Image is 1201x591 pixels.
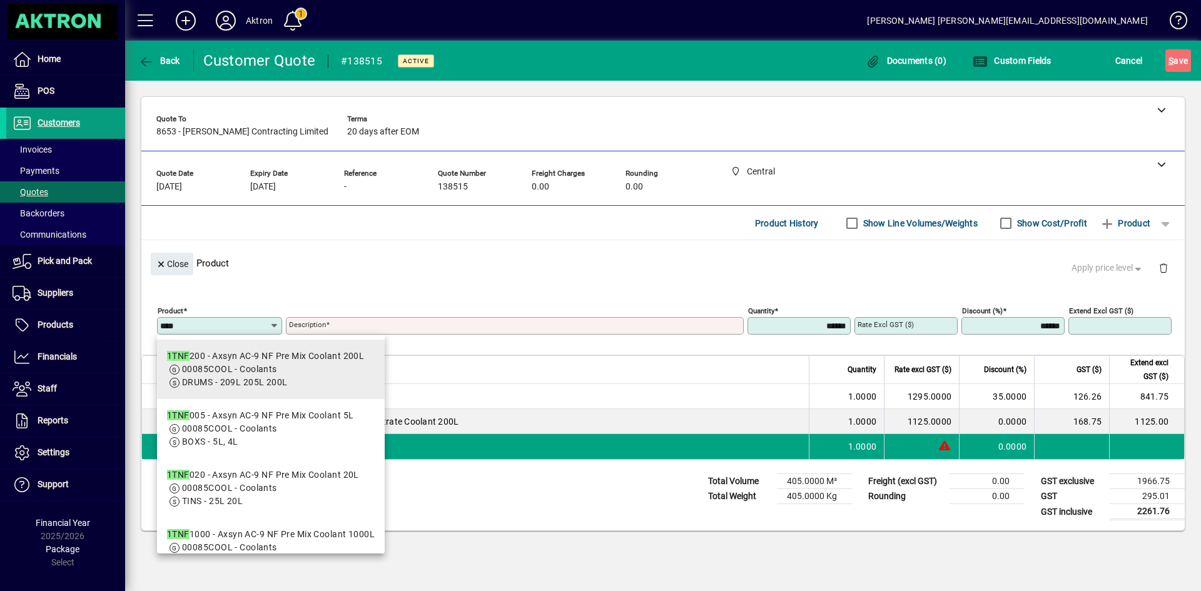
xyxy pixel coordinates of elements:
span: Apply price level [1072,261,1144,275]
span: Settings [38,447,69,457]
td: 0.0000 [959,409,1034,434]
em: 1TNF [167,351,190,361]
div: Customer Quote [203,51,316,71]
mat-label: Description [289,320,326,329]
span: Cancel [1115,51,1143,71]
span: Reports [38,415,68,425]
span: 1.0000 [848,415,877,428]
span: 00085COOL - Coolants [182,483,277,493]
span: 20 days after EOM [347,127,419,137]
a: Invoices [6,139,125,160]
span: POS [38,86,54,96]
td: GST [1035,489,1110,504]
span: Extend excl GST ($) [1117,356,1168,383]
mat-option: 1TNF005 - Axsyn AC-9 NF Pre Mix Coolant 5L [157,399,385,458]
span: ave [1168,51,1188,71]
span: DRUMS - 209L 205L 200L [182,377,288,387]
button: Delete [1148,253,1178,283]
span: Support [38,479,69,489]
span: Custom Fields [973,56,1052,66]
span: 00085COOL - Coolants [182,542,277,552]
div: Aktron [246,11,273,31]
em: 1TNF [167,529,190,539]
mat-option: 1TNF200 - Axsyn AC-9 NF Pre Mix Coolant 200L [157,340,385,399]
span: 8653 - [PERSON_NAME] Contracting Limited [156,127,328,137]
mat-option: 1TNF1000 - Axsyn AC-9 NF Pre Mix Coolant 1000L [157,518,385,577]
span: Invoices [13,144,52,154]
a: Products [6,310,125,341]
td: 0.00 [950,489,1025,504]
span: BOXS - 5L, 4L [182,437,238,447]
span: Payments [13,166,59,176]
button: Profile [206,9,246,32]
td: 168.75 [1034,409,1109,434]
td: 1125.00 [1109,409,1184,434]
td: 35.0000 [959,384,1034,409]
span: Backorders [13,208,64,218]
a: Financials [6,341,125,373]
span: Quotes [13,187,48,197]
span: Communications [13,230,86,240]
a: POS [6,76,125,107]
div: [PERSON_NAME] [PERSON_NAME][EMAIL_ADDRESS][DOMAIN_NAME] [867,11,1148,31]
span: Customers [38,118,80,128]
span: Products [38,320,73,330]
mat-label: Discount (%) [962,306,1003,315]
td: 2261.76 [1110,504,1185,520]
a: Backorders [6,203,125,224]
mat-option: 1TNF020 - Axsyn AC-9 NF Pre Mix Coolant 20L [157,458,385,518]
td: Freight (excl GST) [862,474,950,489]
span: Close [156,254,188,275]
a: Quotes [6,181,125,203]
td: Total Weight [702,489,777,504]
span: TINS - 25L 20L [182,496,243,506]
button: Custom Fields [970,49,1055,72]
a: Settings [6,437,125,468]
span: 1.0000 [848,440,877,453]
td: 0.00 [950,474,1025,489]
button: Documents (0) [862,49,950,72]
span: GST ($) [1077,363,1102,376]
mat-label: Product [158,306,183,315]
button: Cancel [1112,49,1146,72]
span: 0.00 [532,182,549,192]
div: #138515 [341,51,382,71]
mat-label: Quantity [748,306,774,315]
td: 0.0000 [959,434,1034,459]
span: Suppliers [38,288,73,298]
span: 0.00 [626,182,643,192]
button: Save [1165,49,1191,72]
span: Pick and Pack [38,256,92,266]
span: Active [403,57,429,65]
a: Knowledge Base [1160,3,1185,43]
td: 1966.75 [1110,474,1185,489]
td: Rounding [862,489,950,504]
a: Pick and Pack [6,246,125,277]
label: Show Cost/Profit [1015,217,1087,230]
div: Product [141,240,1185,286]
div: 005 - Axsyn AC-9 NF Pre Mix Coolant 5L [167,409,353,422]
span: S [1168,56,1173,66]
span: Financial Year [36,518,90,528]
button: Add [166,9,206,32]
label: Show Line Volumes/Weights [861,217,978,230]
td: 295.01 [1110,489,1185,504]
span: - [344,182,347,192]
td: Total Volume [702,474,777,489]
app-page-header-button: Close [148,258,196,269]
a: Reports [6,405,125,437]
span: Documents (0) [865,56,946,66]
button: Apply price level [1067,257,1149,280]
td: GST inclusive [1035,504,1110,520]
span: [DATE] [156,182,182,192]
span: Staff [38,383,57,393]
td: 126.26 [1034,384,1109,409]
span: Package [46,544,79,554]
button: Product History [750,212,824,235]
button: Close [151,253,193,275]
span: Discount (%) [984,363,1026,376]
a: Communications [6,224,125,245]
div: 200 - Axsyn AC-9 NF Pre Mix Coolant 200L [167,350,364,363]
a: Payments [6,160,125,181]
em: 1TNF [167,470,190,480]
